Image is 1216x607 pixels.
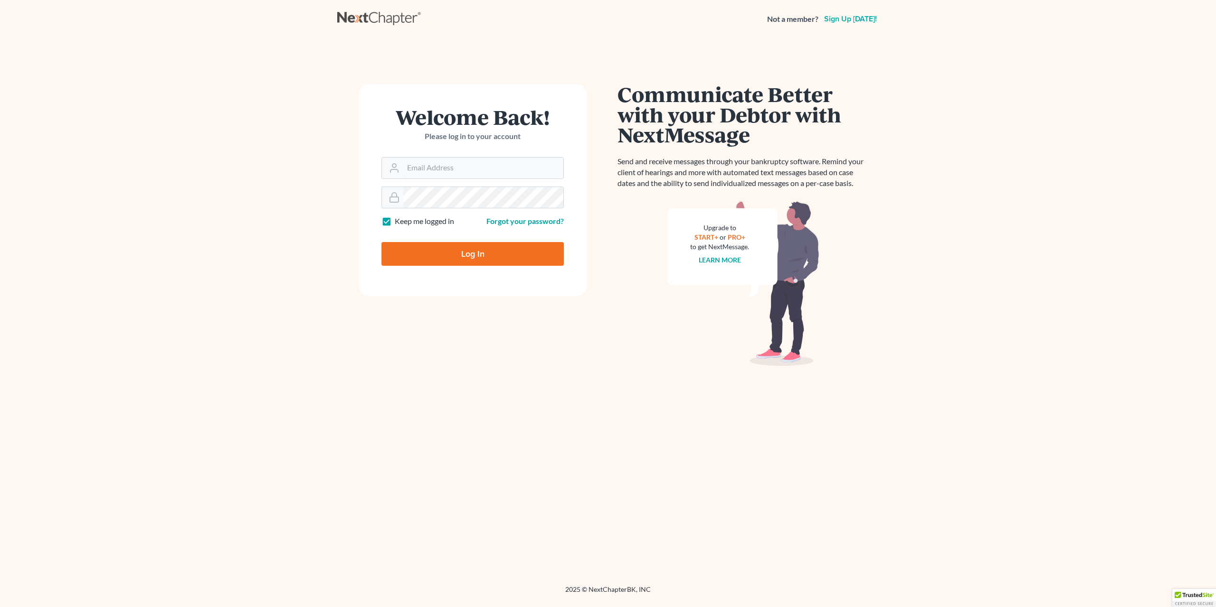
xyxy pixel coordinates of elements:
input: Log In [381,242,564,266]
a: PRO+ [728,233,745,241]
div: Upgrade to [690,223,749,233]
div: 2025 © NextChapterBK, INC [337,585,879,602]
h1: Communicate Better with your Debtor with NextMessage [617,84,869,145]
p: Please log in to your account [381,131,564,142]
div: TrustedSite Certified [1172,589,1216,607]
h1: Welcome Back! [381,107,564,127]
img: nextmessage_bg-59042aed3d76b12b5cd301f8e5b87938c9018125f34e5fa2b7a6b67550977c72.svg [667,200,819,366]
span: or [720,233,726,241]
label: Keep me logged in [395,216,454,227]
strong: Not a member? [767,14,818,25]
div: to get NextMessage. [690,242,749,252]
a: START+ [694,233,718,241]
a: Learn more [699,256,741,264]
p: Send and receive messages through your bankruptcy software. Remind your client of hearings and mo... [617,156,869,189]
a: Sign up [DATE]! [822,15,879,23]
input: Email Address [403,158,563,178]
a: Forgot your password? [486,216,564,225]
